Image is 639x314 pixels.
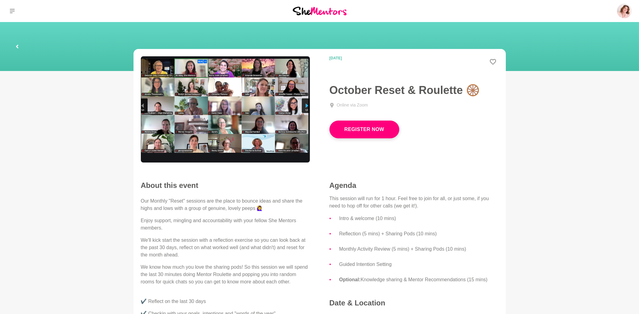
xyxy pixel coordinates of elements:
time: [DATE] [329,56,404,60]
p: This session will run for 1 hour. Feel free to join for all, or just some, if you need to hop off... [329,195,498,210]
p: Our Monthly "Reset" sessions are the place to bounce ideas and share the highs and lows with a gr... [141,197,310,212]
div: Online via Zoom [337,102,368,108]
strong: Optional: [339,277,361,282]
p: We'll kick start the session with a reflection exercise so you can look back at the past 30 days,... [141,237,310,259]
h1: October Reset & Roulette 🛞 [329,83,498,97]
li: Intro & welcome (10 mins) [339,215,498,222]
p: We know how much you love the sharing pods! So this session we will spend the last 30 minutes doi... [141,264,310,286]
h4: Date & Location [329,298,498,308]
img: Amanda Greenman [617,4,632,18]
h4: Agenda [329,181,498,190]
li: Guided Intention Setting [339,260,498,268]
li: Knowledge sharing & Mentor Recommendations (15 mins) [339,276,498,284]
p: Enjoy support, mingling and accountability with your fellow She Mentors members. [141,217,310,232]
p: ✔️ Reflect on the last 30 days [141,290,310,305]
li: Reflection (5 mins) + Sharing Pods (10 mins) [339,230,498,238]
img: She Mentors Logo [293,7,347,15]
li: Monthly Activity Review (5 mins) + Sharing Pods (10 mins) [339,245,498,253]
h2: About this event [141,181,310,190]
a: Register Now [329,121,399,138]
img: Monthly Reset [141,56,310,163]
